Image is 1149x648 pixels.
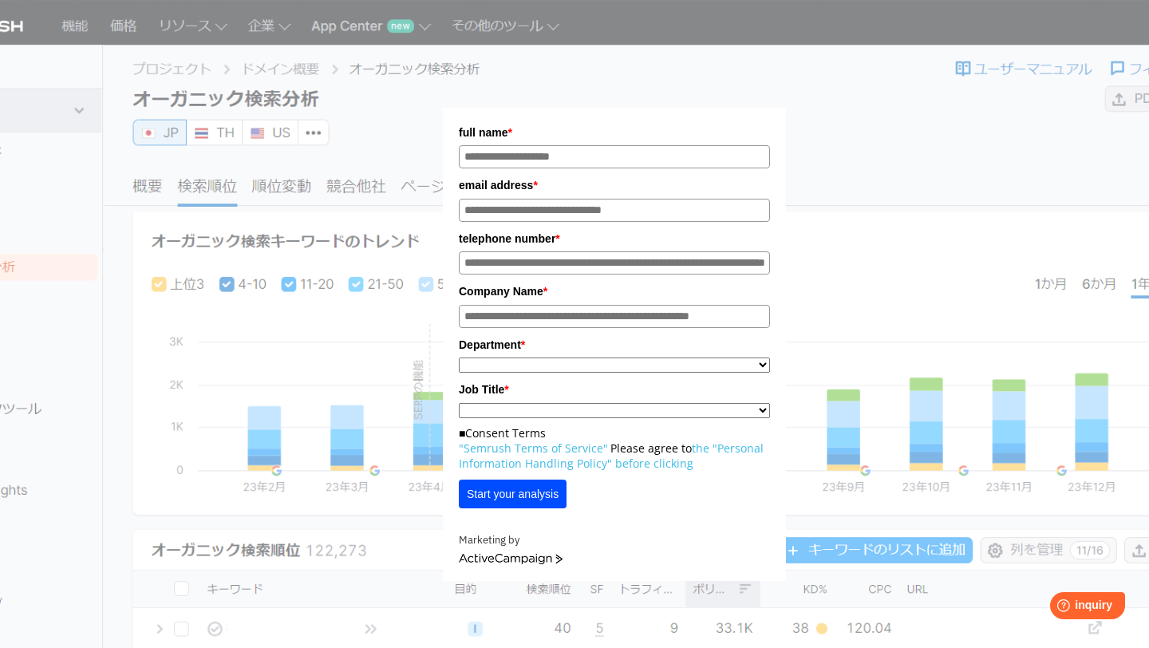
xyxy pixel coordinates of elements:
font: Department [459,338,521,351]
button: Start your analysis [459,480,567,508]
font: telephone number [459,232,555,245]
font: ■Consent Terms [459,425,546,441]
a: "Semrush Terms of Service" [459,441,608,456]
font: Company Name [459,285,543,298]
font: email address [459,179,533,192]
font: Job Title [459,383,504,396]
a: the "Personal Information Handling Policy" before clicking [459,441,764,471]
font: Start your analysis [467,488,559,500]
font: Marketing by [459,533,519,547]
font: Please agree to [610,441,692,456]
iframe: Help widget launcher [1007,586,1131,630]
font: full name [459,126,507,139]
